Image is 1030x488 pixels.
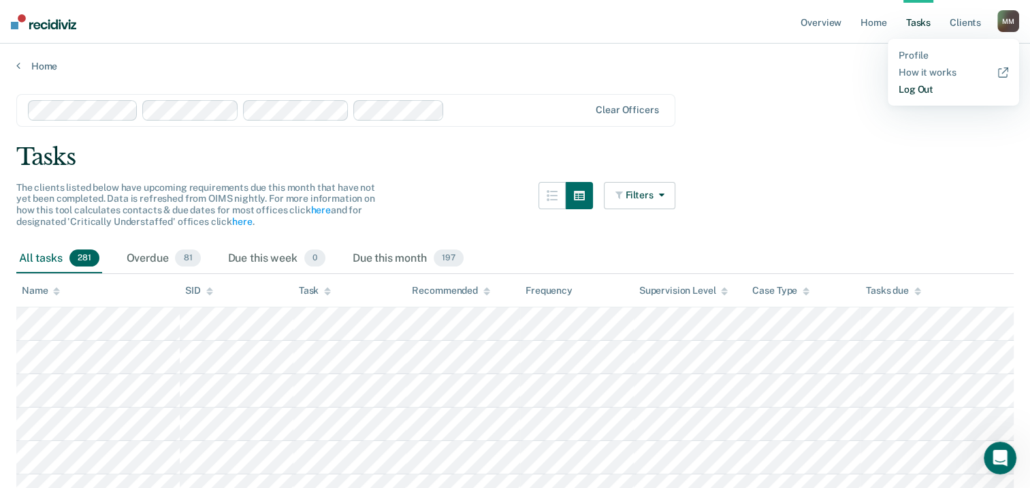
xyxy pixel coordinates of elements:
div: Overdue81 [124,244,204,274]
iframe: Intercom live chat [984,442,1016,474]
a: Home [16,60,1014,72]
a: Profile [899,50,1008,61]
div: All tasks281 [16,244,102,274]
div: Tasks [16,143,1014,171]
img: Recidiviz [11,14,76,29]
div: SID [185,285,213,296]
div: M M [997,10,1019,32]
div: Task [299,285,331,296]
div: Clear officers [596,104,658,116]
a: here [310,204,330,215]
div: Tasks due [866,285,921,296]
button: Filters [604,182,676,209]
span: 281 [69,249,99,267]
div: Supervision Level [639,285,728,296]
span: 0 [304,249,325,267]
span: 197 [434,249,464,267]
a: Log Out [899,84,1008,95]
div: Case Type [752,285,809,296]
span: The clients listed below have upcoming requirements due this month that have not yet been complet... [16,182,375,227]
div: Due this week0 [225,244,328,274]
span: 81 [175,249,200,267]
div: Recommended [412,285,489,296]
div: Name [22,285,60,296]
div: Due this month197 [350,244,466,274]
div: Frequency [526,285,573,296]
a: here [232,216,252,227]
a: How it works [899,67,1008,78]
button: MM [997,10,1019,32]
